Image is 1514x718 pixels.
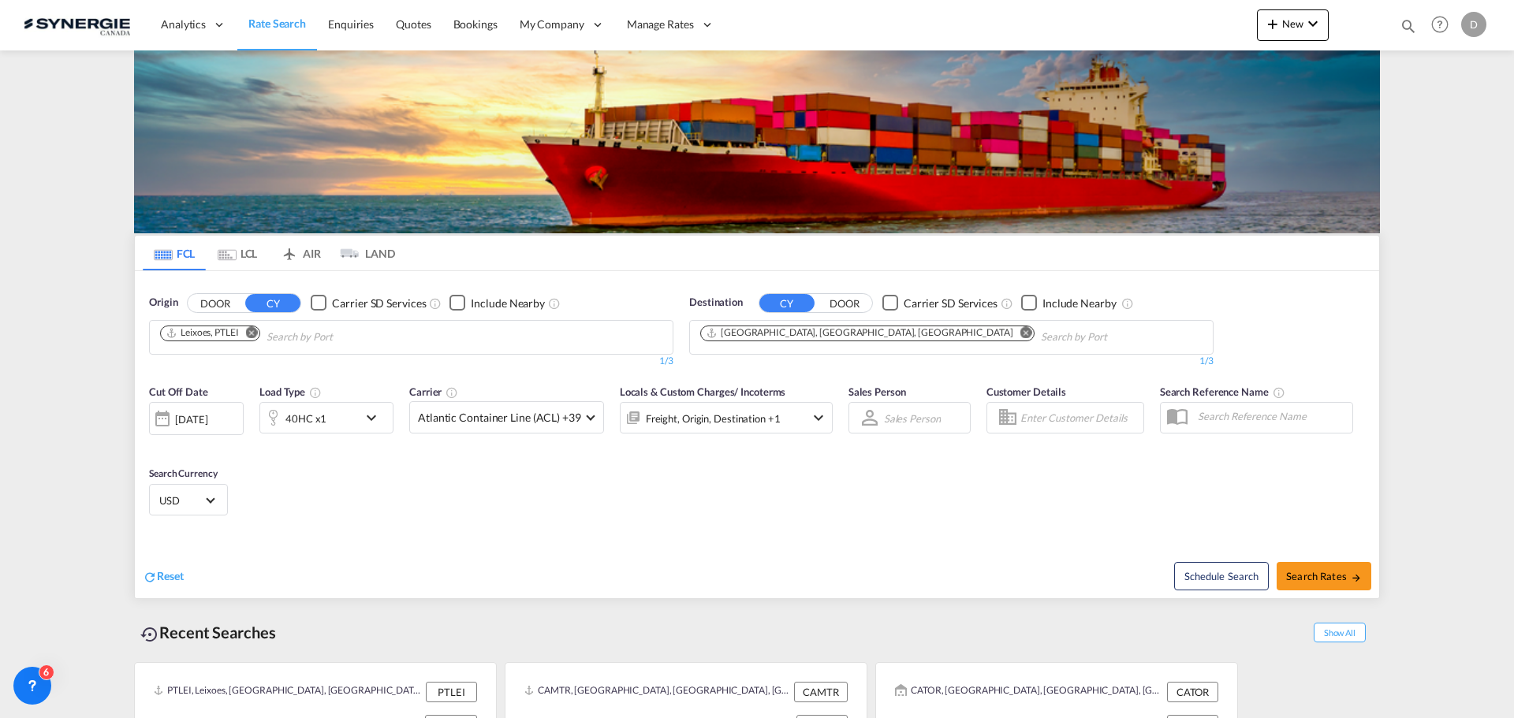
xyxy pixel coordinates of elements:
div: CATOR [1167,682,1218,702]
span: Locals & Custom Charges [620,385,786,398]
span: Manage Rates [627,17,694,32]
md-icon: icon-airplane [280,244,299,256]
md-icon: icon-chevron-down [362,408,389,427]
div: CAMTR, Montreal, QC, Canada, North America, Americas [524,682,790,702]
md-select: Sales Person [882,407,942,430]
span: My Company [520,17,584,32]
div: Press delete to remove this chip. [166,326,242,340]
div: Include Nearby [1042,296,1117,311]
div: icon-refreshReset [143,568,184,586]
md-chips-wrap: Chips container. Use arrow keys to select chips. [158,321,423,350]
img: LCL+%26+FCL+BACKGROUND.png [134,50,1380,233]
span: Rate Search [248,17,306,30]
span: Bookings [453,17,498,31]
div: Recent Searches [134,615,282,650]
span: Analytics [161,17,206,32]
span: Destination [689,295,743,311]
md-select: Select Currency: $ USDUnited States Dollar [158,489,219,512]
md-icon: Unchecked: Search for CY (Container Yard) services for all selected carriers.Checked : Search for... [429,297,442,310]
div: 1/3 [149,355,673,368]
div: PTLEI, Leixoes, Portugal, Southern Europe, Europe [154,682,422,702]
span: Enquiries [328,17,374,31]
div: [DATE] [149,402,244,435]
md-icon: Unchecked: Search for CY (Container Yard) services for all selected carriers.Checked : Search for... [1001,297,1013,310]
div: 1/3 [689,355,1214,368]
md-icon: icon-magnify [1400,17,1417,35]
span: Atlantic Container Line (ACL) +39 [418,410,581,426]
div: Carrier SD Services [904,296,998,311]
span: Customer Details [986,385,1066,398]
md-icon: Your search will be saved by the below given name [1273,386,1285,399]
div: Press delete to remove this chip. [706,326,1016,340]
button: CY [759,294,815,312]
span: Cut Off Date [149,385,208,398]
div: icon-magnify [1400,17,1417,41]
span: Reset [157,569,184,582]
div: Include Nearby [471,296,545,311]
md-icon: icon-chevron-down [1303,14,1322,33]
input: Search Reference Name [1190,404,1352,428]
md-icon: Unchecked: Ignores neighbouring ports when fetching rates.Checked : Includes neighbouring ports w... [1121,297,1134,310]
input: Enter Customer Details [1020,406,1139,430]
button: icon-plus 400-fgNewicon-chevron-down [1257,9,1329,41]
div: [DATE] [175,412,207,426]
span: / Incoterms [734,385,785,398]
button: DOOR [817,294,872,312]
md-icon: icon-backup-restore [140,625,159,644]
md-icon: icon-plus 400-fg [1263,14,1282,33]
md-chips-wrap: Chips container. Use arrow keys to select chips. [698,321,1197,350]
span: Carrier [409,385,458,398]
span: Show All [1314,623,1366,642]
md-icon: Unchecked: Ignores neighbouring ports when fetching rates.Checked : Includes neighbouring ports w... [548,297,561,310]
span: Sales Person [848,385,906,398]
span: Search Rates [1286,570,1362,582]
div: CAMTR [794,682,848,702]
md-tab-item: AIR [269,236,332,270]
div: 40HC x1icon-chevron-down [259,402,393,433]
md-icon: The selected Trucker/Carrierwill be displayed in the rate results If the rates are from another f... [446,386,458,399]
md-datepicker: Select [149,433,161,455]
input: Chips input. [267,325,416,350]
div: D [1461,12,1486,37]
md-pagination-wrapper: Use the left and right arrow keys to navigate between tabs [143,236,395,270]
div: Freight Origin Destination Factory Stuffing [646,407,781,430]
div: Carrier SD Services [332,296,426,311]
div: Freight Origin Destination Factory Stuffingicon-chevron-down [620,402,833,433]
md-tab-item: LCL [206,236,269,270]
span: Search Reference Name [1160,385,1285,398]
md-checkbox: Checkbox No Ink [449,295,545,311]
button: Remove [236,326,259,342]
img: 1f56c880d42311ef80fc7dca854c8e59.png [24,7,130,43]
span: Help [1426,11,1453,38]
div: 40HC x1 [285,407,326,430]
button: Note: By default Schedule search will only considerorigin ports, destination ports and cut off da... [1174,562,1269,590]
div: Help [1426,11,1461,39]
md-icon: icon-arrow-right [1351,572,1362,583]
md-icon: icon-chevron-down [809,408,828,427]
md-checkbox: Checkbox No Ink [1021,295,1117,311]
span: Load Type [259,385,322,398]
button: DOOR [188,294,243,312]
span: USD [159,493,203,508]
div: CATOR, Toronto, ON, Canada, North America, Americas [895,682,1163,702]
md-icon: icon-refresh [143,570,157,584]
div: PTLEI [426,682,477,702]
div: OriginDOOR CY Checkbox No InkUnchecked: Search for CY (Container Yard) services for all selected ... [135,271,1379,598]
md-checkbox: Checkbox No Ink [311,295,426,311]
span: Search Currency [149,467,218,479]
span: Quotes [396,17,431,31]
span: Origin [149,295,177,311]
button: Remove [1010,326,1034,342]
md-icon: icon-information-outline [309,386,322,399]
div: Halifax, NS, CAHAL [706,326,1013,340]
input: Chips input. [1041,325,1191,350]
md-tab-item: LAND [332,236,395,270]
div: Leixoes, PTLEI [166,326,239,340]
md-tab-item: FCL [143,236,206,270]
button: CY [245,294,300,312]
span: New [1263,17,1322,30]
md-checkbox: Checkbox No Ink [882,295,998,311]
button: Search Ratesicon-arrow-right [1277,562,1371,590]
